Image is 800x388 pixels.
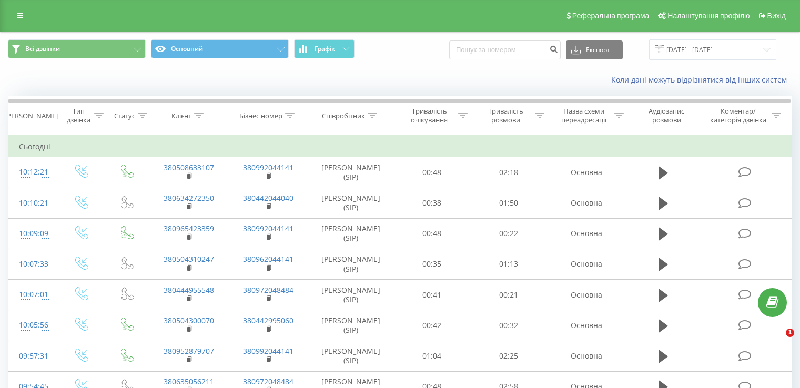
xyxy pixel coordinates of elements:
[308,249,394,279] td: [PERSON_NAME] (SIP)
[243,162,293,172] a: 380992044141
[394,157,470,188] td: 00:48
[164,254,214,264] a: 380504310247
[470,218,546,249] td: 00:22
[66,107,91,125] div: Тип дзвінка
[308,280,394,310] td: [PERSON_NAME] (SIP)
[767,12,786,20] span: Вихід
[394,249,470,279] td: 00:35
[243,346,293,356] a: 380992044141
[239,111,282,120] div: Бізнес номер
[470,280,546,310] td: 00:21
[611,75,792,85] a: Коли дані можуть відрізнятися вiд інших систем
[294,39,355,58] button: Графік
[546,218,626,249] td: Основна
[764,329,789,354] iframe: Intercom live chat
[667,12,750,20] span: Налаштування профілю
[19,223,47,244] div: 10:09:09
[308,341,394,371] td: [PERSON_NAME] (SIP)
[19,284,47,305] div: 10:07:01
[308,157,394,188] td: [PERSON_NAME] (SIP)
[164,346,214,356] a: 380952879707
[8,136,792,157] td: Сьогодні
[546,157,626,188] td: Основна
[19,162,47,182] div: 10:12:21
[786,329,794,337] span: 1
[546,280,626,310] td: Основна
[308,310,394,341] td: [PERSON_NAME] (SIP)
[546,249,626,279] td: Основна
[114,111,135,120] div: Статус
[707,107,769,125] div: Коментар/категорія дзвінка
[315,45,335,53] span: Графік
[243,254,293,264] a: 380962044141
[243,223,293,233] a: 380992044141
[470,341,546,371] td: 02:25
[572,12,650,20] span: Реферальна програма
[19,193,47,213] div: 10:10:21
[470,157,546,188] td: 02:18
[25,45,60,53] span: Всі дзвінки
[243,285,293,295] a: 380972048484
[164,376,214,386] a: 380635056211
[164,193,214,203] a: 380634272350
[19,315,47,335] div: 10:05:56
[546,310,626,341] td: Основна
[394,218,470,249] td: 00:48
[394,188,470,218] td: 00:38
[403,107,456,125] div: Тривалість очікування
[164,285,214,295] a: 380444955548
[243,193,293,203] a: 380442044040
[164,162,214,172] a: 380508633107
[394,341,470,371] td: 01:04
[243,315,293,325] a: 380442995060
[394,310,470,341] td: 00:42
[470,249,546,279] td: 01:13
[546,188,626,218] td: Основна
[546,341,626,371] td: Основна
[151,39,289,58] button: Основний
[19,254,47,274] div: 10:07:33
[164,315,214,325] a: 380504300070
[322,111,365,120] div: Співробітник
[308,218,394,249] td: [PERSON_NAME] (SIP)
[470,188,546,218] td: 01:50
[5,111,58,120] div: [PERSON_NAME]
[171,111,191,120] div: Клієнт
[19,346,47,366] div: 09:57:31
[243,376,293,386] a: 380972048484
[308,188,394,218] td: [PERSON_NAME] (SIP)
[480,107,532,125] div: Тривалість розмови
[470,310,546,341] td: 00:32
[556,107,612,125] div: Назва схеми переадресації
[636,107,697,125] div: Аудіозапис розмови
[394,280,470,310] td: 00:41
[164,223,214,233] a: 380965423359
[449,40,561,59] input: Пошук за номером
[566,40,623,59] button: Експорт
[8,39,146,58] button: Всі дзвінки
